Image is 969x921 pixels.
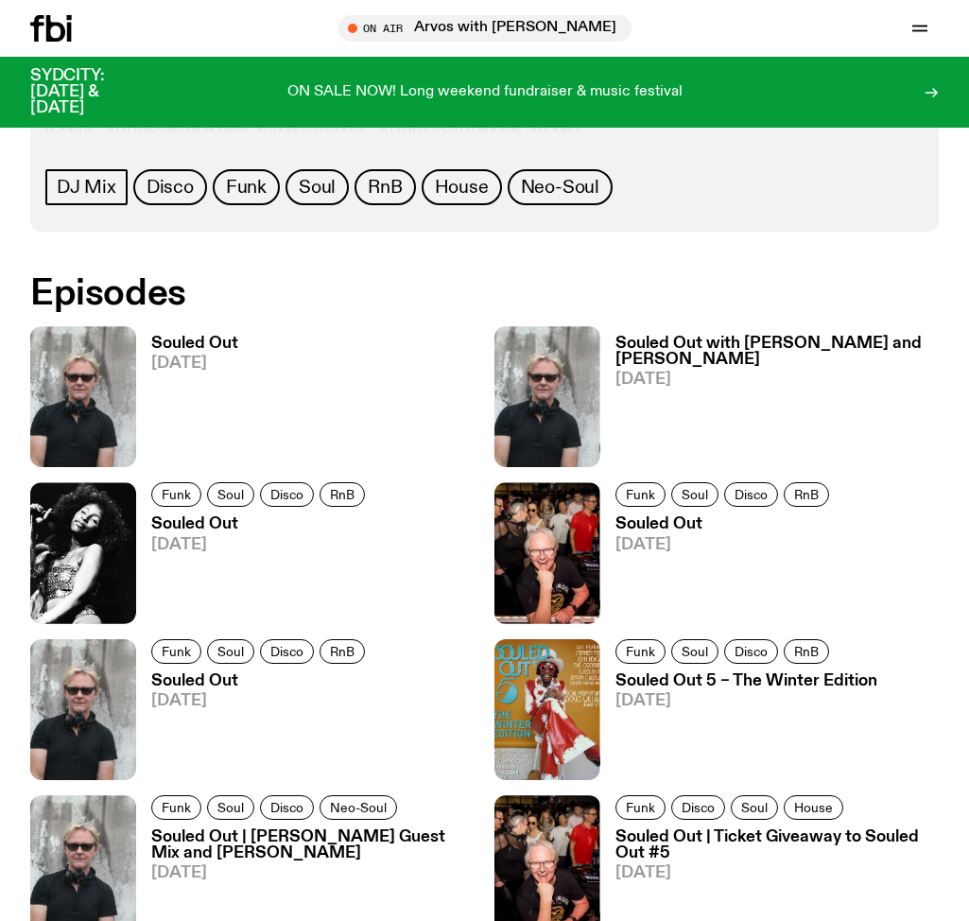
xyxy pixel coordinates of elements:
h3: Souled Out [615,516,835,532]
a: Souled Out with [PERSON_NAME] and [PERSON_NAME][DATE] [600,336,940,467]
a: Funk [151,795,201,820]
a: DJ Mix [45,169,128,205]
a: Funk [213,169,280,205]
a: House [784,795,843,820]
a: RnB [320,482,365,507]
span: RnB [330,488,355,502]
a: Funk [615,482,666,507]
a: Neo-Soul [508,169,613,205]
a: RnB [784,639,829,664]
img: Stephen looks directly at the camera, wearing a black tee, black sunglasses and headphones around... [30,639,136,780]
span: [DATE] [151,693,371,709]
a: House [422,169,502,205]
span: Disco [270,488,303,502]
a: Souled Out[DATE] [136,336,238,467]
span: Funk [162,644,191,658]
h3: Souled Out with [PERSON_NAME] and [PERSON_NAME] [615,336,940,368]
a: Soul [731,795,778,820]
a: Souled Out 5 – The Winter Edition[DATE] [600,673,877,780]
span: Disco [735,644,768,658]
span: Neo-Soul [521,177,599,198]
a: Funk [151,639,201,664]
h3: Souled Out 5 – The Winter Edition [615,673,877,689]
span: [DATE] [615,865,940,881]
a: Funk [615,639,666,664]
span: Neo-Soul [330,800,387,814]
span: Disco [682,800,715,814]
span: [DATE] [615,372,940,388]
span: Funk [626,800,655,814]
span: Soul [217,800,244,814]
span: Funk [162,800,191,814]
a: Disco [260,639,314,664]
a: Souled Out[DATE] [136,516,371,623]
a: RnB [784,482,829,507]
a: Disco [724,482,778,507]
a: Soul [671,482,718,507]
span: [DATE] [151,865,476,881]
span: Disco [147,177,194,198]
span: RnB [368,177,402,198]
span: Soul [217,488,244,502]
h3: Souled Out [151,336,238,352]
a: Disco [260,795,314,820]
span: House [435,177,489,198]
span: RnB [794,644,819,658]
a: Neo-Soul [320,795,397,820]
a: Soul [207,795,254,820]
span: RnB [330,644,355,658]
a: Disco [724,639,778,664]
h3: Souled Out [151,673,371,689]
span: Funk [162,488,191,502]
span: Soul [682,644,708,658]
a: Soul [286,169,349,205]
h3: Souled Out [151,516,371,532]
span: Soul [217,644,244,658]
h2: Episodes [30,277,630,311]
span: Funk [626,644,655,658]
span: Soul [682,488,708,502]
span: [DATE] [151,356,238,372]
span: Disco [735,488,768,502]
span: Soul [299,177,336,198]
span: Soul [741,800,768,814]
a: Soul [671,639,718,664]
a: Funk [151,482,201,507]
h3: Souled Out | [PERSON_NAME] Guest Mix and [PERSON_NAME] [151,829,476,861]
span: DJ Mix [57,177,116,198]
a: Disco [671,795,725,820]
span: [DATE] [615,693,877,709]
h3: SYDCITY: [DATE] & [DATE] [30,68,151,116]
span: [DATE] [151,537,371,553]
h3: Souled Out | Ticket Giveaway to Souled Out #5 [615,829,940,861]
a: RnB [320,639,365,664]
a: Soul [207,482,254,507]
a: Funk [615,795,666,820]
a: Disco [260,482,314,507]
span: Disco [270,800,303,814]
a: Disco [133,169,207,205]
span: Disco [270,644,303,658]
a: RnB [355,169,415,205]
a: Soul [207,639,254,664]
span: [DATE] [615,537,835,553]
span: RnB [794,488,819,502]
span: House [794,800,833,814]
a: Souled Out[DATE] [136,673,371,780]
span: Funk [626,488,655,502]
img: Stephen looks directly at the camera, wearing a black tee, black sunglasses and headphones around... [30,326,136,467]
button: On AirArvos with [PERSON_NAME] [338,15,632,42]
span: Funk [226,177,267,198]
a: Souled Out[DATE] [600,516,835,623]
img: Stephen looks directly at the camera, wearing a black tee, black sunglasses and headphones around... [494,326,600,467]
p: ON SALE NOW! Long weekend fundraiser & music festival [287,84,683,101]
